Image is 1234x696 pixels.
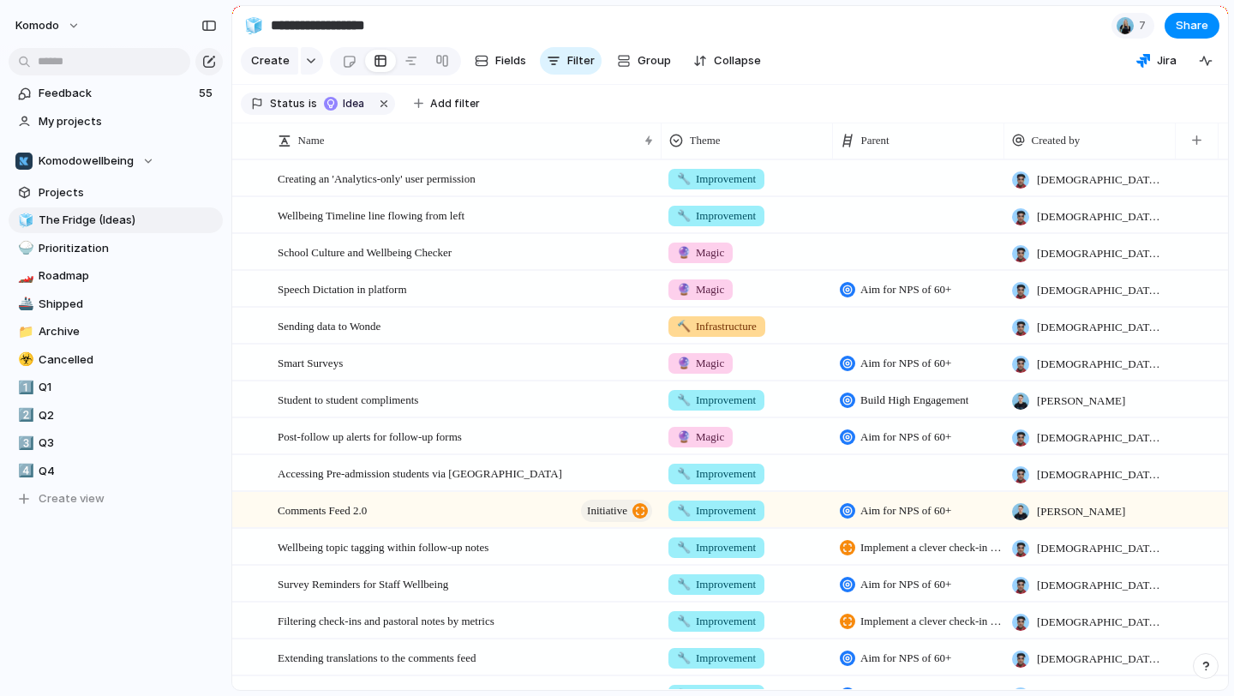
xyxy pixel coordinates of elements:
[1037,503,1125,520] span: [PERSON_NAME]
[1129,48,1183,74] button: Jira
[39,153,134,170] span: Komodowellbeing
[638,52,671,69] span: Group
[677,320,691,333] span: 🔨
[278,389,418,409] span: Student to student compliments
[690,132,721,149] span: Theme
[860,576,951,593] span: Aim for NPS of 60+
[9,263,223,289] div: 🏎️Roadmap
[39,212,217,229] span: The Fridge (Ideas)
[587,499,627,523] span: initiative
[677,393,691,406] span: 🔧
[18,211,30,231] div: 🧊
[540,47,602,75] button: Filter
[1037,171,1167,189] span: [DEMOGRAPHIC_DATA][PERSON_NAME]
[430,96,480,111] span: Add filter
[860,281,951,298] span: Aim for NPS of 60+
[1037,393,1125,410] span: [PERSON_NAME]
[677,502,756,519] span: Improvement
[677,541,691,554] span: 🔧
[240,12,267,39] button: 🧊
[39,113,217,130] span: My projects
[677,576,756,593] span: Improvement
[39,296,217,313] span: Shipped
[581,500,652,522] button: initiative
[9,109,223,135] a: My projects
[404,92,490,116] button: Add filter
[278,352,343,372] span: Smart Surveys
[860,355,951,372] span: Aim for NPS of 60+
[9,291,223,317] a: 🚢Shipped
[860,613,1003,630] span: Implement a clever check-in system
[305,94,320,113] button: is
[9,180,223,206] a: Projects
[677,539,756,556] span: Improvement
[9,347,223,373] a: ☣️Cancelled
[677,467,691,480] span: 🔧
[278,573,448,593] span: Survey Reminders for Staff Wellbeing
[9,236,223,261] div: 🍚Prioritization
[244,14,263,37] div: 🧊
[15,240,33,257] button: 🍚
[677,209,691,222] span: 🔧
[860,502,951,519] span: Aim for NPS of 60+
[9,430,223,456] a: 3️⃣Q3
[686,47,768,75] button: Collapse
[9,459,223,484] a: 4️⃣Q4
[278,610,494,630] span: Filtering check-ins and pastoral notes by metrics
[278,242,452,261] span: School Culture and Wellbeing Checker
[270,96,305,111] span: Status
[199,85,216,102] span: 55
[18,350,30,369] div: ☣️
[15,463,33,480] button: 4️⃣
[278,426,462,446] span: Post-follow up alerts for follow-up forms
[15,379,33,396] button: 1️⃣
[278,537,488,556] span: Wellbeing topic tagging within follow-up notes
[39,184,217,201] span: Projects
[278,205,464,225] span: Wellbeing Timeline line flowing from left
[1037,245,1167,262] span: [DEMOGRAPHIC_DATA][PERSON_NAME]
[1032,132,1081,149] span: Created by
[9,375,223,400] a: 1️⃣Q1
[39,85,194,102] span: Feedback
[18,405,30,425] div: 2️⃣
[18,434,30,453] div: 3️⃣
[15,407,33,424] button: 2️⃣
[677,355,724,372] span: Magic
[608,47,680,75] button: Group
[860,650,951,667] span: Aim for NPS of 60+
[39,490,105,507] span: Create view
[677,357,691,369] span: 🔮
[15,296,33,313] button: 🚢
[677,651,691,664] span: 🔧
[9,319,223,345] div: 📁Archive
[39,435,217,452] span: Q3
[677,171,756,188] span: Improvement
[677,430,691,443] span: 🔮
[18,238,30,258] div: 🍚
[278,315,380,335] span: Sending data to Wonde
[39,240,217,257] span: Prioritization
[1037,208,1167,225] span: [DEMOGRAPHIC_DATA][PERSON_NAME]
[18,294,30,314] div: 🚢
[9,207,223,233] a: 🧊The Fridge (Ideas)
[39,379,217,396] span: Q1
[1037,540,1167,557] span: [DEMOGRAPHIC_DATA][PERSON_NAME]
[18,267,30,286] div: 🏎️
[468,47,533,75] button: Fields
[677,465,756,483] span: Improvement
[677,318,757,335] span: Infrastructure
[9,403,223,429] a: 2️⃣Q2
[677,504,691,517] span: 🔧
[1165,13,1219,39] button: Share
[9,486,223,512] button: Create view
[860,392,968,409] span: Build High Engagement
[1037,429,1167,447] span: [DEMOGRAPHIC_DATA][PERSON_NAME]
[1157,52,1177,69] span: Jira
[298,132,325,149] span: Name
[677,283,691,296] span: 🔮
[15,435,33,452] button: 3️⃣
[39,267,217,285] span: Roadmap
[714,52,761,69] span: Collapse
